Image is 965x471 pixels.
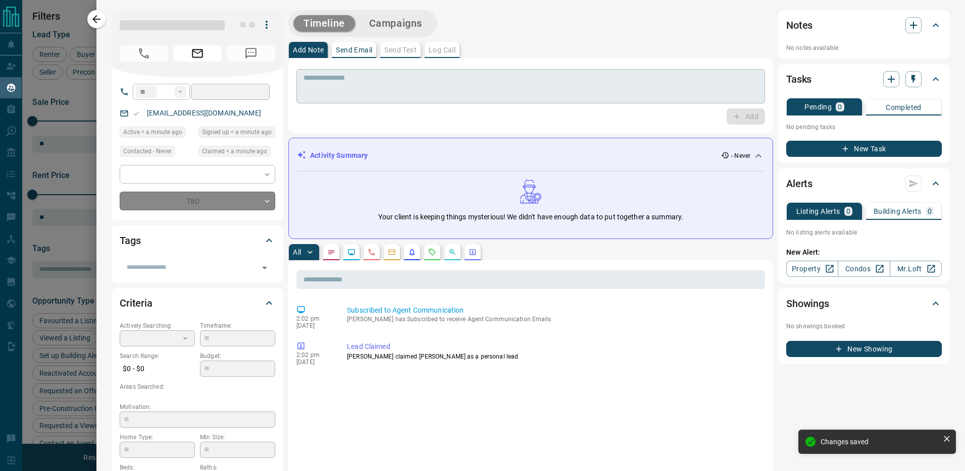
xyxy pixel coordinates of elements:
svg: Listing Alerts [408,248,416,256]
div: Changes saved [821,438,939,446]
h2: Tasks [786,71,811,87]
p: 2:02 pm [296,315,332,322]
p: No showings booked [786,322,942,331]
p: Add Note [293,46,324,53]
h2: Criteria [120,295,153,311]
p: Completed [886,104,922,111]
svg: Notes [327,248,335,256]
h2: Tags [120,232,140,249]
span: Contacted - Never [123,146,172,156]
p: Subscribed to Agent Communication [347,305,761,316]
div: Tue Oct 14 2025 [198,146,275,160]
a: Condos [838,261,890,277]
div: Activity Summary- Never [297,146,765,165]
span: Active < a minute ago [123,127,182,137]
p: All [293,249,301,256]
p: 0 [838,103,842,110]
p: Budget: [200,351,275,361]
p: Your client is keeping things mysterious! We didn't have enough data to put together a summary. [378,212,683,222]
p: [PERSON_NAME] claimed [PERSON_NAME] as a personal lead [347,352,761,361]
div: Showings [786,291,942,316]
button: Campaigns [359,15,432,32]
p: No notes available [786,43,942,52]
span: Email [173,45,222,62]
svg: Agent Actions [469,248,477,256]
span: Signed up < a minute ago [202,127,272,137]
p: Building Alerts [874,208,922,215]
div: Tue Oct 14 2025 [198,127,275,141]
div: Tue Oct 14 2025 [120,127,193,141]
p: Lead Claimed [347,341,761,352]
p: Listing Alerts [796,208,840,215]
p: Pending [804,103,832,110]
p: Motivation: [120,402,275,411]
div: Tasks [786,67,942,91]
svg: Email Valid [133,110,140,117]
p: Min Size: [200,433,275,442]
p: Home Type: [120,433,195,442]
h2: Alerts [786,175,812,192]
a: Mr.Loft [890,261,942,277]
button: Open [258,261,272,275]
p: 0 [846,208,850,215]
h2: Showings [786,296,829,312]
button: New Showing [786,341,942,357]
div: Tags [120,228,275,253]
p: New Alert: [786,247,942,258]
p: No listing alerts available [786,228,942,237]
p: [PERSON_NAME] has Subscribed to receive Agent Communication Emails [347,316,761,323]
svg: Emails [388,248,396,256]
p: Actively Searching: [120,321,195,330]
p: Send Email [336,46,372,53]
p: Search Range: [120,351,195,361]
p: Activity Summary [310,150,368,161]
h2: Notes [786,17,812,33]
svg: Lead Browsing Activity [347,248,355,256]
svg: Calls [368,248,376,256]
button: New Task [786,141,942,157]
div: Notes [786,13,942,37]
p: Areas Searched: [120,382,275,391]
p: 0 [928,208,932,215]
div: Alerts [786,171,942,196]
p: 2:02 pm [296,351,332,359]
svg: Requests [428,248,436,256]
p: - Never [731,151,750,160]
span: Claimed < a minute ago [202,146,267,156]
span: No Number [227,45,275,62]
div: Criteria [120,291,275,315]
p: No pending tasks [786,120,942,135]
p: $0 - $0 [120,361,195,377]
button: Timeline [293,15,355,32]
svg: Opportunities [448,248,456,256]
p: Timeframe: [200,321,275,330]
p: [DATE] [296,359,332,366]
p: [DATE] [296,322,332,329]
div: TBD [120,192,275,210]
span: No Number [120,45,168,62]
a: Property [786,261,838,277]
a: [EMAIL_ADDRESS][DOMAIN_NAME] [147,109,261,117]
